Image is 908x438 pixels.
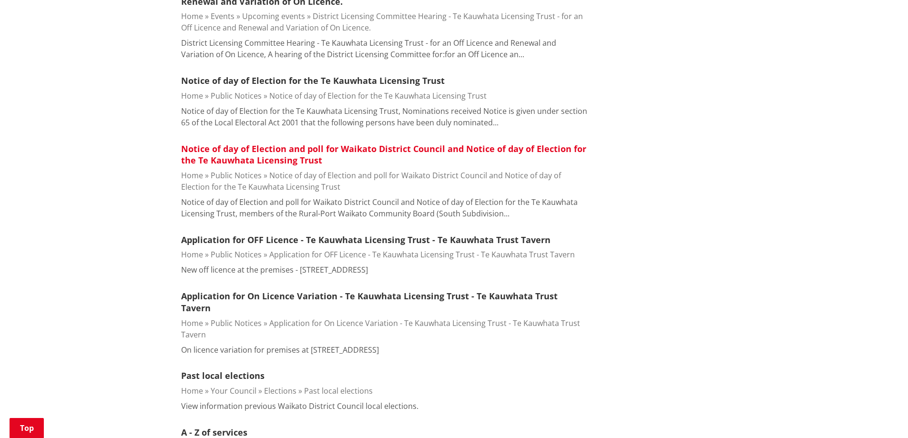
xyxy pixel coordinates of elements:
a: Home [181,91,203,101]
p: View information previous Waikato District Council local elections. [181,400,418,412]
a: Public Notices [211,170,262,181]
a: Notice of day of Election and poll for Waikato District Council and Notice of day of Election for... [181,143,586,166]
a: Public Notices [211,91,262,101]
p: Notice of day of Election for the Te Kauwhata Licensing Trust, Nominations received Notice is giv... [181,105,587,128]
a: Notice of day of Election and poll for Waikato District Council and Notice of day of Election for... [181,170,561,192]
a: Notice of day of Election for the Te Kauwhata Licensing Trust [269,91,487,101]
a: District Licensing Committee Hearing - Te Kauwhata Licensing Trust - for an Off Licence and Renew... [181,11,583,33]
p: On licence variation for premises at [STREET_ADDRESS] [181,344,379,356]
a: Past local elections [181,370,265,381]
a: A - Z of services [181,427,247,438]
a: Home [181,386,203,396]
a: Application for OFF Licence - Te Kauwhata Licensing Trust - Te Kauwhata Trust Tavern [181,234,551,245]
a: Events [211,11,235,21]
a: Public Notices [211,249,262,260]
a: Upcoming events [242,11,305,21]
a: Elections [264,386,296,396]
iframe: Messenger Launcher [864,398,898,432]
a: Home [181,170,203,181]
p: District Licensing Committee Hearing - Te Kauwhata Licensing Trust - for an Off Licence and Renew... [181,37,587,60]
a: Your Council [211,386,256,396]
p: New off licence at the premises - [STREET_ADDRESS] [181,264,368,275]
p: Notice of day of Election and poll for Waikato District Council and Notice of day of Election for... [181,196,587,219]
a: Past local elections [304,386,373,396]
a: Application for On Licence Variation - Te Kauwhata Licensing Trust - Te Kauwhata Trust Tavern [181,318,580,340]
a: Top [10,418,44,438]
a: Home [181,318,203,328]
a: Home [181,11,203,21]
a: Notice of day of Election for the Te Kauwhata Licensing Trust [181,75,445,86]
a: Public Notices [211,318,262,328]
a: Application for On Licence Variation - Te Kauwhata Licensing Trust - Te Kauwhata Trust Tavern [181,290,558,314]
a: Home [181,249,203,260]
a: Application for OFF Licence - Te Kauwhata Licensing Trust - Te Kauwhata Trust Tavern [269,249,575,260]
